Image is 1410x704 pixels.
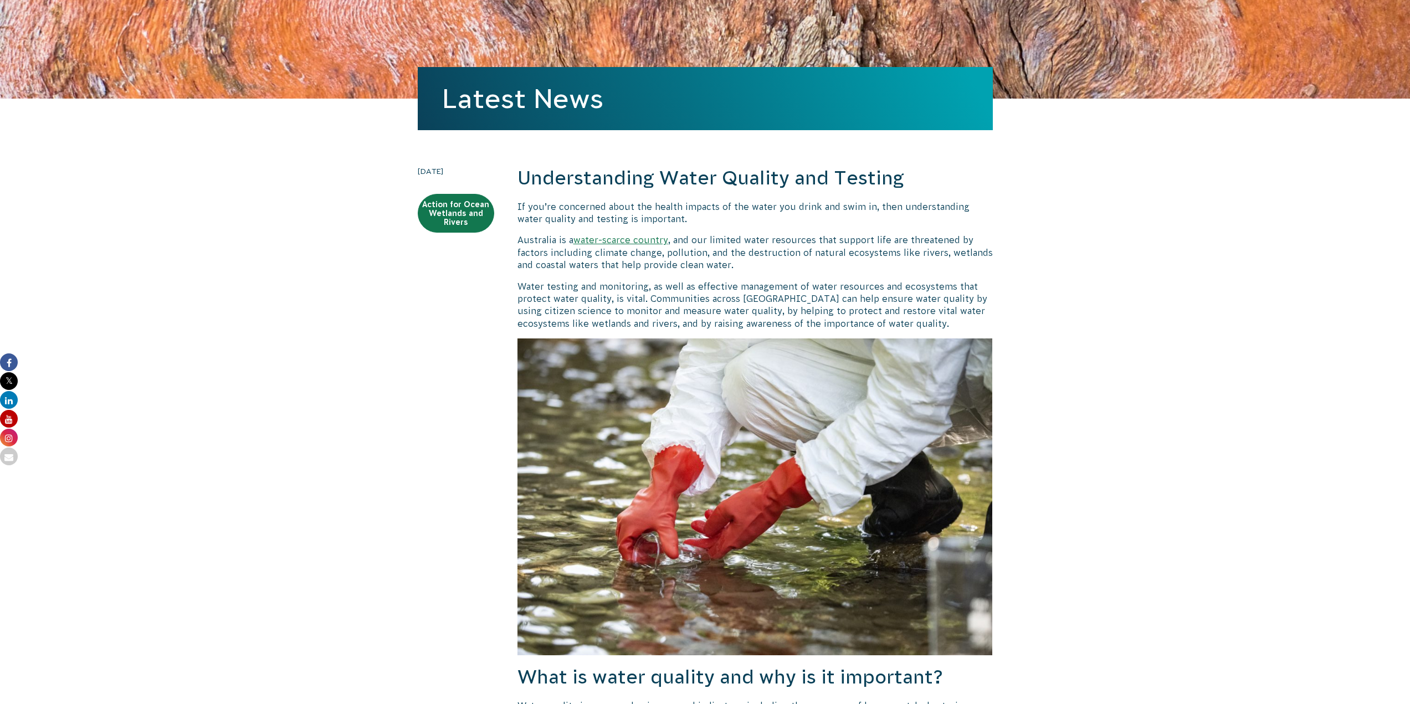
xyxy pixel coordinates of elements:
p: Water testing and monitoring, as well as effective management of water resources and ecosystems t... [517,280,993,330]
p: Australia is a , and our limited water resources that support life are threatened by factors incl... [517,234,993,271]
p: If you’re concerned about the health impacts of the water you drink and swim in, then understandi... [517,201,993,225]
a: Latest News [442,84,603,114]
h2: Understanding Water Quality and Testing [517,165,993,192]
h2: What is water quality and why is it important? [517,664,993,691]
a: Action for Ocean Wetlands and Rivers [418,194,494,233]
time: [DATE] [418,165,494,177]
a: water-scarce country [573,235,668,245]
